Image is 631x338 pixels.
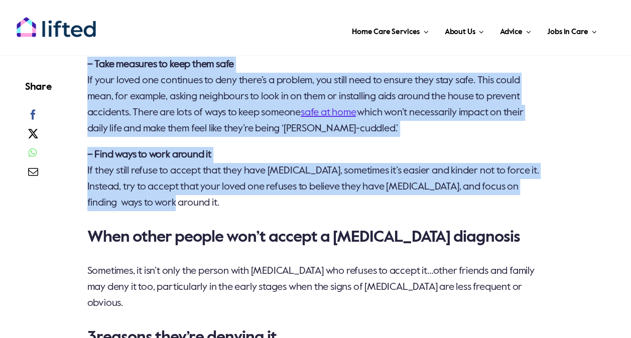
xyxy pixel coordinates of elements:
[349,15,432,45] a: Home Care Services
[87,150,211,160] strong: – Find ways to work around it
[25,80,51,94] h4: Share
[118,15,600,45] nav: Main Menu
[544,15,600,45] a: Jobs in Care
[25,127,41,146] a: X
[352,24,420,40] span: Home Care Services
[500,24,523,40] span: Advice
[301,108,357,118] a: safe at home,
[87,229,520,245] strong: When other people won’t accept a [MEDICAL_DATA] diagnosis
[25,108,41,127] a: Facebook
[497,15,534,45] a: Advice
[87,57,545,137] p: If your loved one continues to deny there’s a problem, you still need to ensure they stay safe. T...
[87,147,545,211] p: If they still refuse to accept that they have [MEDICAL_DATA], sometimes it’s easier and kinder no...
[441,15,486,45] a: About Us
[25,146,39,165] a: WhatsApp
[87,263,545,311] p: Sometimes, it isn’t only the person with [MEDICAL_DATA] who refuses to accept it…other friends an...
[25,165,41,184] a: Email
[16,17,96,27] a: lifted-logo
[547,24,588,40] span: Jobs in Care
[87,60,234,70] strong: – Take measures to keep them safe
[444,24,475,40] span: About Us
